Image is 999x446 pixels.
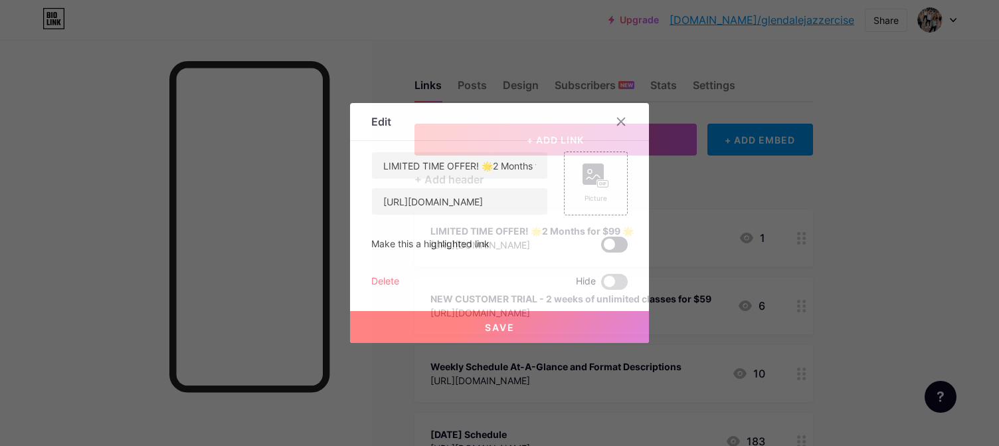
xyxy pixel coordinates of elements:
input: Title [372,152,547,179]
div: Edit [371,114,391,130]
span: Hide [576,274,596,290]
button: Save [350,311,649,343]
div: Picture [583,193,609,203]
div: Make this a highlighted link [371,237,490,253]
div: Delete [371,274,399,290]
span: Save [485,322,515,333]
input: URL [372,188,547,215]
